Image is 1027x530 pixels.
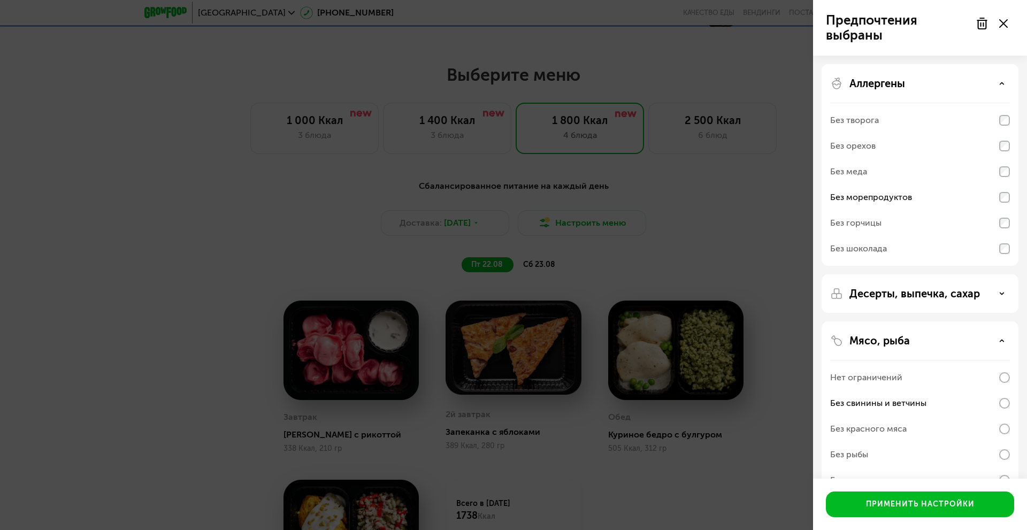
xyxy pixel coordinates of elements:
[830,397,926,410] div: Без свинины и ветчины
[849,77,905,90] p: Аллергены
[830,242,887,255] div: Без шоколада
[826,13,969,43] p: Предпочтения выбраны
[866,499,975,510] div: Применить настройки
[849,334,910,347] p: Мясо, рыба
[830,191,912,204] div: Без морепродуктов
[830,140,876,152] div: Без орехов
[830,114,879,127] div: Без творога
[826,491,1014,517] button: Применить настройки
[830,371,902,384] div: Нет ограничений
[830,217,882,229] div: Без горчицы
[830,474,901,487] div: Без мяса и птицы
[830,448,868,461] div: Без рыбы
[849,287,980,300] p: Десерты, выпечка, сахар
[830,165,867,178] div: Без меда
[830,423,907,435] div: Без красного мяса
